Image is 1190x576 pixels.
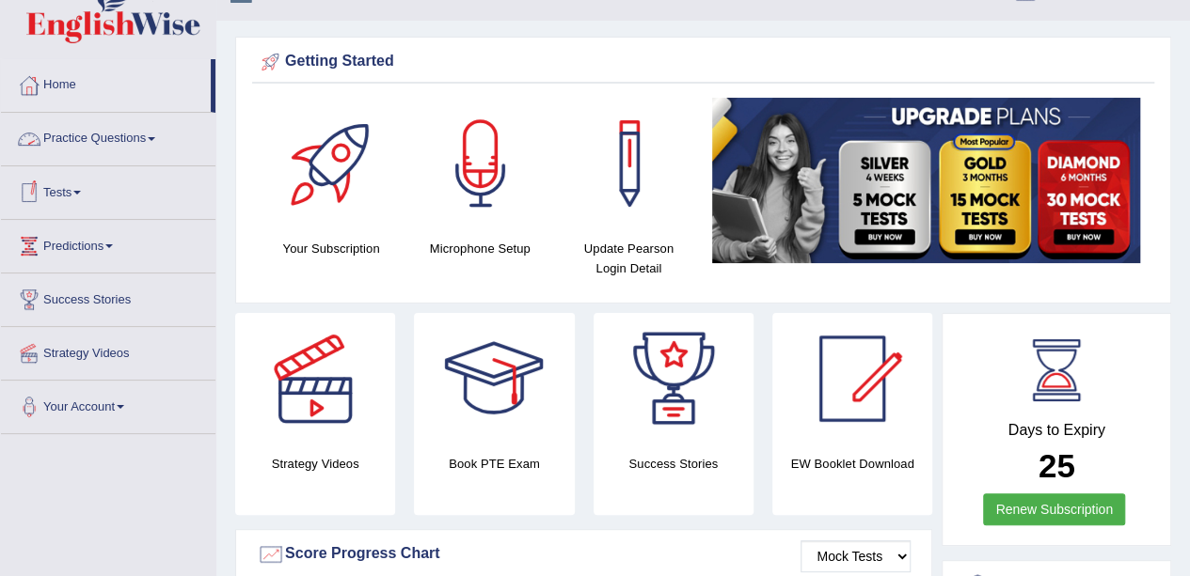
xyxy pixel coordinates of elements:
[712,98,1140,263] img: small5.jpg
[1,113,215,160] a: Practice Questions
[257,540,911,568] div: Score Progress Chart
[1,327,215,374] a: Strategy Videos
[1039,447,1075,484] b: 25
[594,454,754,474] h4: Success Stories
[1,381,215,428] a: Your Account
[1,59,211,106] a: Home
[963,422,1150,439] h4: Days to Expiry
[563,239,693,278] h4: Update Pearson Login Detail
[266,239,396,258] h4: Your Subscription
[414,454,574,474] h4: Book PTE Exam
[1,166,215,213] a: Tests
[415,239,545,258] h4: Microphone Setup
[1,220,215,267] a: Predictions
[235,454,395,474] h4: Strategy Videos
[1,273,215,320] a: Success Stories
[983,493,1125,525] a: Renew Subscription
[257,48,1150,76] div: Getting Started
[772,454,932,474] h4: EW Booklet Download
